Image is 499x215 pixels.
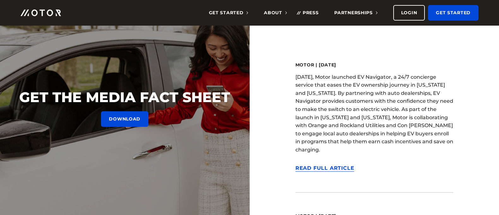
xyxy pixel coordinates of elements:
[428,5,478,21] a: Get Started
[13,88,237,106] div: GET THE MEDIA FACT SHEET
[295,62,453,68] div: Motor [DATE]
[295,165,354,172] a: Read Full Article
[334,10,377,15] span: Partnerships
[209,10,248,15] span: Get Started
[393,5,425,21] a: Login
[264,10,287,15] span: About
[295,73,453,154] p: [DATE], Motor launched EV Navigator, a 24/7 concierge service that eases the EV ownership journey...
[21,9,61,16] img: Motor
[314,62,319,68] span: |
[101,111,148,127] a: DOWNLOAD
